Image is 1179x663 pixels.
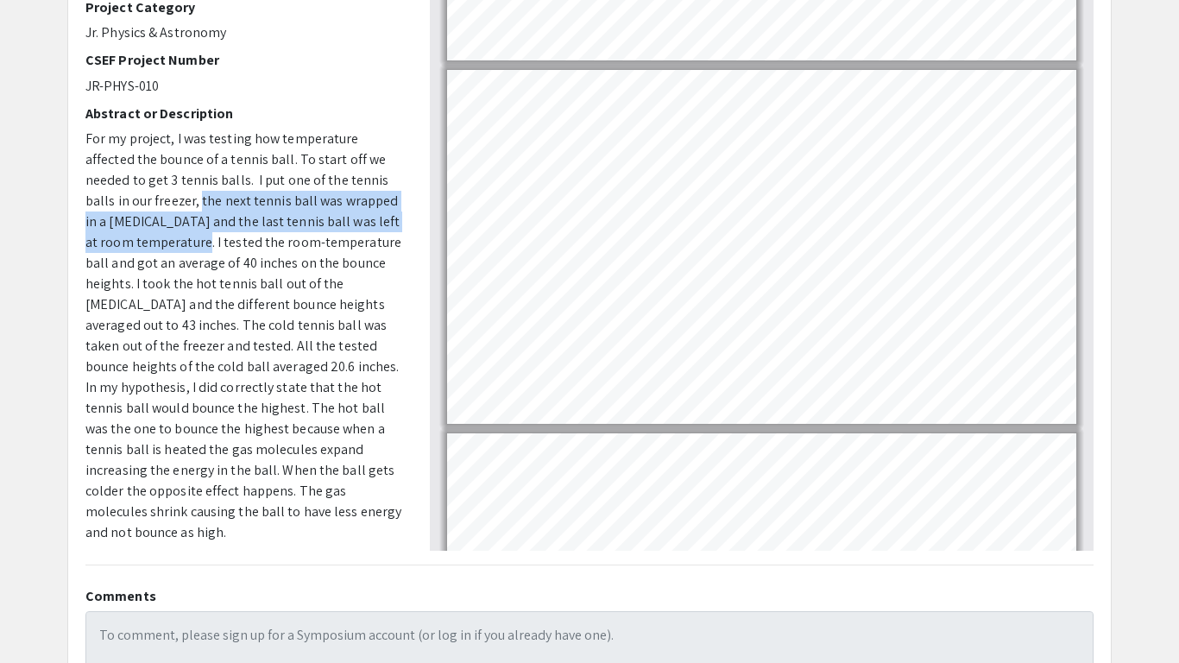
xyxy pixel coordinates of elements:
p: JR-PHYS-010 [85,76,404,97]
span: For my project, I was testing how temperature affected the bounce of a tennis ball. To start off ... [85,129,401,541]
h2: CSEF Project Number [85,52,404,68]
iframe: Chat [13,585,73,650]
h2: Comments [85,588,1094,604]
p: Jr. Physics & Astronomy [85,22,404,43]
div: Page 2 [439,62,1084,432]
h2: Abstract or Description [85,105,404,122]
